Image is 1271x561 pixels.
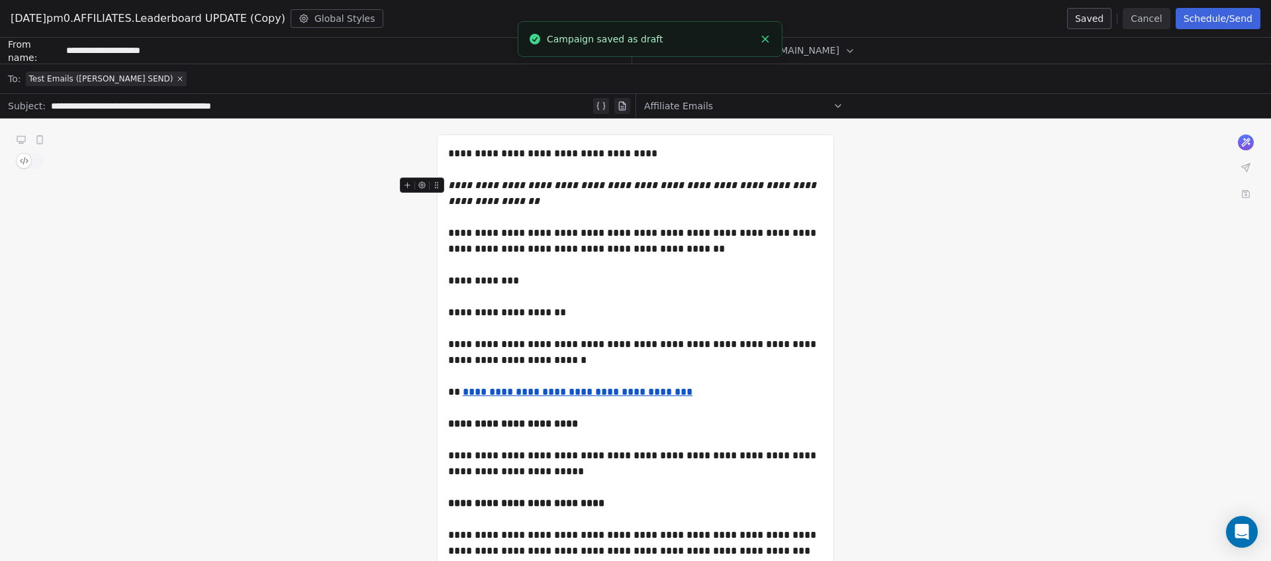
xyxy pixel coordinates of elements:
span: From name: [8,38,61,64]
span: [DATE]pm0.AFFILIATES.Leaderboard UPDATE (Copy) [11,11,285,26]
button: Saved [1067,8,1111,29]
span: Subject: [8,99,46,117]
button: Close toast [757,30,774,48]
span: Affiliate Emails [644,99,713,113]
span: Test Emails ([PERSON_NAME] SEND) [28,74,173,84]
button: Global Styles [291,9,383,28]
div: Campaign saved as draft [547,32,754,46]
span: To: [8,72,21,85]
div: Open Intercom Messenger [1226,516,1258,548]
button: Cancel [1123,8,1170,29]
span: @[DOMAIN_NAME] [753,44,839,58]
button: Schedule/Send [1176,8,1260,29]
